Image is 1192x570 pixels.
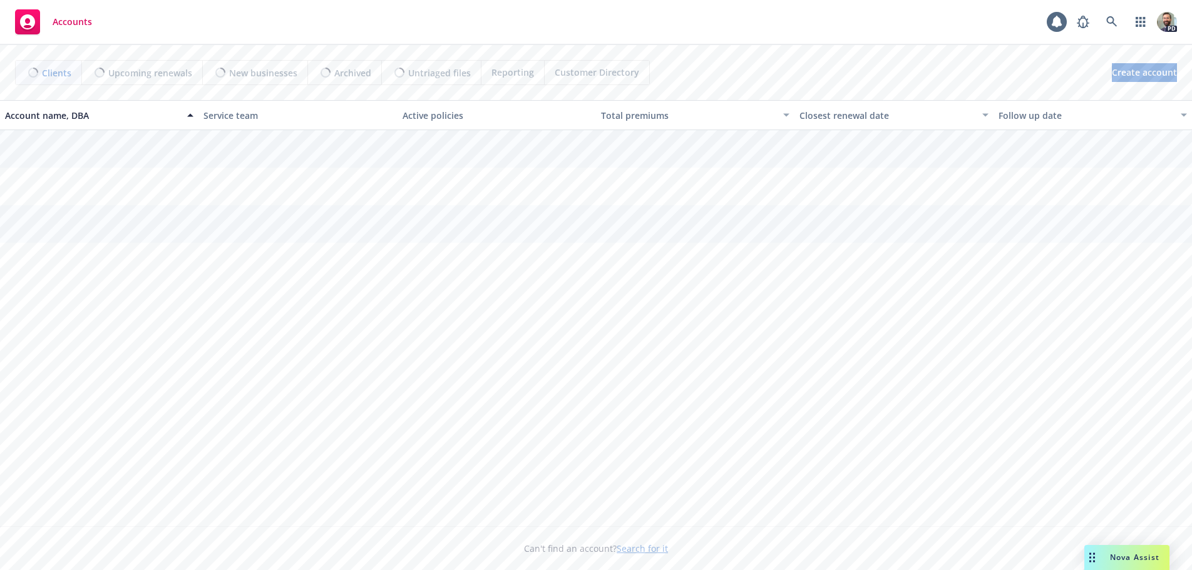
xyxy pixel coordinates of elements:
span: Reporting [491,66,534,79]
div: Service team [203,109,392,122]
div: Follow up date [999,109,1173,122]
span: New businesses [229,66,297,79]
a: Report a Bug [1071,9,1096,34]
span: Can't find an account? [524,542,668,555]
div: Closest renewal date [799,109,974,122]
span: Accounts [53,17,92,27]
a: Switch app [1128,9,1153,34]
div: Total premiums [601,109,776,122]
span: Upcoming renewals [108,66,192,79]
div: Drag to move [1084,545,1100,570]
div: Account name, DBA [5,109,180,122]
button: Nova Assist [1084,545,1169,570]
div: Active policies [403,109,591,122]
button: Follow up date [994,100,1192,130]
span: Untriaged files [408,66,471,79]
span: Nova Assist [1110,552,1159,562]
button: Closest renewal date [794,100,993,130]
span: Create account [1112,61,1177,84]
button: Active policies [398,100,596,130]
button: Service team [198,100,397,130]
a: Search for it [617,542,668,554]
span: Archived [334,66,371,79]
a: Accounts [10,4,97,39]
a: Create account [1112,63,1177,82]
img: photo [1157,12,1177,32]
button: Total premiums [596,100,794,130]
span: Clients [42,66,71,79]
span: Customer Directory [555,66,639,79]
a: Search [1099,9,1124,34]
